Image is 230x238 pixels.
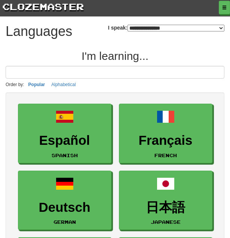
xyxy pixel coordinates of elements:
[123,200,208,215] h3: 日本語
[49,80,78,89] button: Alphabetical
[18,171,111,230] a: DeutschGerman
[18,104,111,163] a: EspañolSpanish
[6,24,72,39] h1: Languages
[22,133,107,148] h3: Español
[154,153,177,158] small: French
[22,200,107,215] h3: Deutsch
[119,104,212,163] a: FrançaisFrench
[6,50,224,62] h2: I'm learning...
[119,171,212,230] a: 日本語Japanese
[52,153,78,158] small: Spanish
[26,80,47,89] button: Popular
[6,82,24,87] small: Order by:
[151,219,181,225] small: Japanese
[128,25,224,31] select: I speak:
[123,133,208,148] h3: Français
[108,24,224,31] label: I speak:
[53,219,76,225] small: German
